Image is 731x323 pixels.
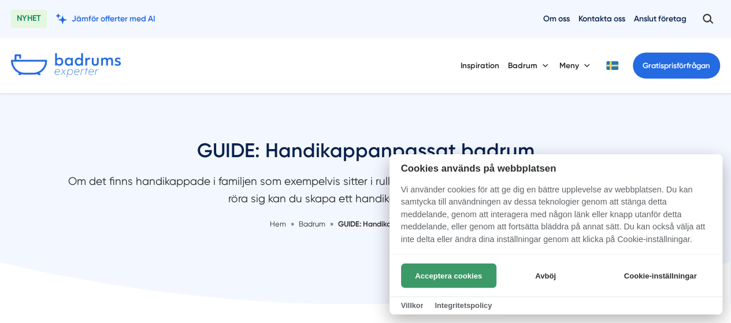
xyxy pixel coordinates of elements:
[435,301,492,310] a: Integritetspolicy
[610,263,711,288] button: Cookie-inställningar
[401,301,424,310] a: Villkor
[499,263,591,288] button: Avböj
[401,263,496,288] button: Acceptera cookies
[389,163,722,174] h2: Cookies används på webbplatsen
[389,184,722,254] p: Vi använder cookies för att ge dig en bättre upplevelse av webbplatsen. Du kan samtycka till anvä...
